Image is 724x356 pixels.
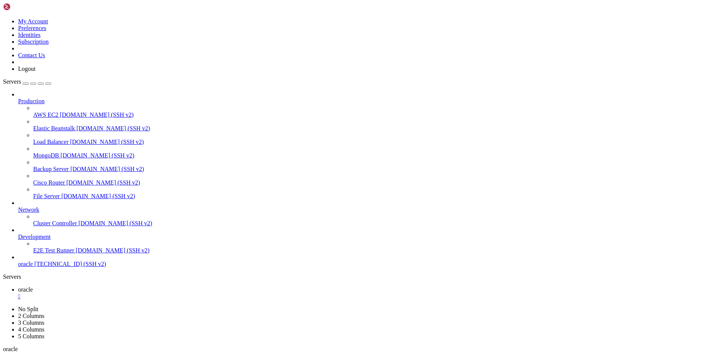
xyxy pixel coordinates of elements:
[3,86,626,93] x-row: trivia_log_1757945707265.txt trivia_log_1758030682088.txt
[18,66,35,72] a: Logout
[33,179,721,186] a: Cisco Router [DOMAIN_NAME] (SSH v2)
[3,272,626,278] x-row: root@instance-20250914-1518:/home/ubuntu/nodejs# rm screenshots/*
[3,176,626,182] x-row: gserver.js trivia_log_1757945714778.txt trivia_log_2025-09-15T09-41-43-433Z.txt
[3,3,626,9] x-row: TriviaRoyale.csv sshot.js trivia_log_1757960527259.txt
[3,202,78,208] span: initial_1757884808541.png
[30,195,181,201] span: screenshot_login_failed_attempt3_1757949490182.png
[30,118,145,124] span: screenshot_logged_in_1757956808982.png
[18,306,38,312] a: No Split
[103,86,217,92] span: screenshot_logged_in_1757946337790.png
[33,125,75,131] span: Elastic Beanstalk
[3,214,78,220] span: initial_1757884924943.png
[33,125,721,132] a: Elastic Beanstalk [DOMAIN_NAME] (SSH v2)
[33,193,721,200] a: File Server [DOMAIN_NAME] (SSH v2)
[3,150,626,157] x-row: gbot2.js trivia_log_1757945712634.txt trivia_log_1758462673662.txt
[3,240,626,246] x-row: son.js trivia_log_1757951281248.txt
[3,86,97,92] span: error_playnow_1757885056643.png
[3,234,626,240] x-row: server.js trivia_log_1757950740485.txt
[18,234,721,240] a: Development
[18,227,721,254] li: Development
[3,227,626,234] x-row: serv.js trivia_log_1757950648657.txt v2.js
[33,166,69,172] span: Backup Server
[3,157,626,163] x-row: gma.js trivia_log_1757945713169.txt trivia_log_1758483887677.txt
[3,259,63,265] span: sc_1758462807015.png
[3,273,721,280] div: Servers
[18,200,721,227] li: Network
[3,80,97,86] span: error_playnow_1757885056618.png
[33,179,65,186] span: Cisco Router
[69,259,130,265] span: sc_1758484182912.png
[3,208,78,214] span: initial_1757884894528.png
[18,286,33,293] span: oracle
[33,145,721,159] li: MongoDB [DOMAIN_NAME] (SSH v2)
[78,220,152,226] span: [DOMAIN_NAME] (SSH v2)
[3,202,626,208] x-row: trivia_log_1757949531978.txt trivia_log_2025-09-15T14-21-07-074Z.txt
[30,93,145,99] span: screenshot_logged_in_1757949829542.png
[18,261,33,267] span: oracle
[24,138,175,144] span: screenshot_login_failed_attempt1_1757949453408.png
[33,139,721,145] a: Load Balancer [DOMAIN_NAME] (SSH v2)
[3,73,626,80] x-row: trivia_log.json trivia_log_1758015727255.txt
[71,166,144,172] span: [DOMAIN_NAME] (SSH v2)
[3,29,626,35] x-row: cvv.js testbot2.js trivia_log_1758014727031.txt
[3,189,626,195] x-row: gtest.js trivia_log_1757949435680.txt trivia_log_2025-09-15T13-43-38-889Z.txt
[103,73,217,79] span: screenshot_logged_in_1757944403782.png
[3,182,626,189] x-row: gson.js trivia_log_1757949431872.txt trivia_log_2025-09-15T09-43-26-368Z.txt
[3,214,626,221] x-row: trivia_log_1757949643033.txt trivia_log_2025-09-16T12-34-51-851Z.txt
[27,150,39,156] span: scre
[3,80,626,86] x-row: trivia_log_1757945706748.txt trivia_log_1758030489690.txt
[21,29,57,35] span: node_modules
[33,193,60,199] span: File Server
[21,157,172,163] span: screenshot_login_failed_attempt1_1757949605349.png
[18,99,133,105] span: screenshot_logged_in_1757950652404.png
[3,73,97,79] span: error_playnow_1757885056578.png
[3,246,626,253] x-row: root@instance-20250914-1518:/home/ubuntu/nodejs# cd sc
[33,139,69,145] span: Load Balancer
[3,138,626,144] x-row: gbot.js trivia_log_1757945711541.txt trivia_log_1758142047598.txt
[3,3,46,11] img: Shellngn
[60,112,134,118] span: [DOMAIN_NAME] (SSH v2)
[3,22,626,29] x-row: bserv.js newserv.js testbot.js trivia_log_1758014613141.txt
[39,150,178,156] span: enshot_login_failed_attempt1_1757949549707.png
[18,319,44,326] a: 3 Columns
[33,118,721,132] li: Elastic Beanstalk [DOMAIN_NAME] (SSH v2)
[18,131,133,137] span: screenshot_logged_in_1757959877793.png
[33,163,184,169] span: screenshot_login_failed_attempt1_1757949660760.png
[39,125,154,131] span: screenshot_logged_in_1757957538040.png
[33,240,721,254] li: E2E Test Runner [DOMAIN_NAME] (SSH v2)
[33,213,721,227] li: Cluster Controller [DOMAIN_NAME] (SSH v2)
[3,48,626,54] x-row: dupeb.js package-lock.json testsql.js trivia_log_1758015319170.txt
[34,261,106,267] span: [TECHNICAL_ID] (SSH v2)
[51,3,127,9] span: initial_1758026096533.png
[159,298,162,304] div: (49, 46)
[3,298,626,304] x-row: root@instance-20250914-1518:/home/ubuntu/nodejs#
[103,208,253,214] span: screenshot_login_failed_attempt3_1757949586023.png
[18,52,45,58] a: Contact Us
[76,247,150,254] span: [DOMAIN_NAME] (SSH v2)
[24,182,175,188] span: screenshot_login_failed_attempt2_1757949567991.png
[3,118,626,125] x-row: gammas.js trivia_log_1757945709931.txt trivia_log_1758133265323.txt
[3,78,51,85] a: Servers
[3,291,626,298] x-row: root@instance-20250914-1518:/home/ubuntu/nodejs/screenshots# cd ..
[3,9,626,16] x-row: bot247.js sun.js trivia_log_1758012391838.txt
[33,173,721,186] li: Cisco Router [DOMAIN_NAME] (SSH v2)
[3,105,626,112] x-row: g2.js trivia_log_1757945708868.txt trivia_log_1758049236698.txt
[33,247,721,254] a: E2E Test Runner [DOMAIN_NAME] (SSH v2)
[33,105,721,118] li: AWS EC2 [DOMAIN_NAME] (SSH v2)
[33,159,721,173] li: Backup Server [DOMAIN_NAME] (SSH v2)
[18,293,721,300] div: 
[18,206,721,213] a: Network
[33,166,721,173] a: Backup Server [DOMAIN_NAME] (SSH v2)
[18,206,39,213] span: Network
[18,32,41,38] a: Identities
[18,326,44,333] a: 4 Columns
[33,152,59,159] span: MongoDB
[3,221,626,227] x-row: trivia_log_1757949826037.txt triviabot.js
[18,91,721,200] li: Production
[3,195,626,202] x-row: herexo.js trivia_log_1757949491738.txt trivia_log_2025-09-15T13-53-13-634Z.txt
[103,202,253,208] span: screenshot_login_failed_attempt3_1757949530573.png
[18,98,721,105] a: Production
[3,16,626,22] x-row: boteara.js last.js test.js trivia_log_1758014416009.txt
[18,98,44,104] span: Production
[3,112,626,118] x-row: gama.js trivia_log_1757945709404.txt trivia_log_1758121140568.txt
